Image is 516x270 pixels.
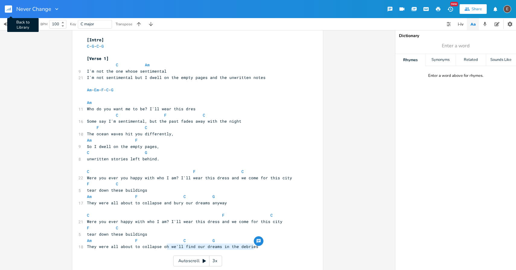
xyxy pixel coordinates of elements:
span: Am [87,87,92,93]
span: C [183,238,186,243]
span: F [193,169,196,174]
span: Were you ever happy with who I am? I'll wear this dress and we come for this city [87,219,282,224]
div: Transpose [116,22,132,26]
div: Enter a word above for rhymes. [428,73,483,78]
span: The ocean waves hit you differently, [87,131,174,137]
div: Autoscroll [173,256,222,266]
span: C [87,212,89,218]
span: G [212,194,215,199]
button: E [503,2,511,16]
div: 3x [209,256,220,266]
span: tear down these buildings [87,231,147,237]
span: G [92,43,94,49]
span: So I dwell on the empty pages, [87,144,159,149]
span: [Intro] [87,37,104,42]
div: Share [472,6,482,12]
span: C [183,194,186,199]
button: New [444,4,456,14]
button: Share [460,4,487,14]
span: C [87,43,89,49]
span: [Verse 1] [87,56,109,61]
span: Never Change [16,6,51,12]
span: C [116,181,118,187]
span: G [111,87,113,93]
span: F [101,87,104,93]
span: C [97,43,99,49]
div: Dictionary [399,34,512,38]
span: C [87,169,89,174]
span: C [145,125,147,130]
span: F [97,125,99,130]
div: Rhymes [395,54,425,66]
span: G [101,43,104,49]
span: They were all about to collapse and bury our dreams anyway [87,200,227,206]
span: I'm not sentimental but I dwell on the empty pages and the unwritten notes [87,75,266,80]
span: C [116,62,118,67]
span: F [164,112,167,118]
div: New [450,2,458,6]
div: Synonyms [425,54,455,66]
span: C [116,112,118,118]
span: Am [145,62,150,67]
span: Am [87,238,92,243]
span: Am [87,194,92,199]
span: C [116,225,118,231]
span: F [87,225,89,231]
span: C [270,212,273,218]
span: I'm not the one whose sentimental [87,68,167,74]
span: F [135,137,138,143]
span: Who do you want me to be? I'll wear this dres [87,106,196,111]
span: G [145,150,147,155]
span: They were all about to collapse oh we'll find our dreams in the debries [87,244,258,249]
span: Enter a word [442,42,470,49]
button: Back to Library [5,2,17,16]
span: C [106,87,109,93]
span: Am [87,100,92,105]
span: - - - [87,43,104,49]
span: C [87,150,89,155]
span: C major [81,21,94,27]
div: Key [70,22,76,26]
span: unwritten stories left behind. [87,156,159,162]
span: Some say I'm sentimental, but the past fades away with the night [87,118,241,124]
span: G [212,238,215,243]
span: - - - - [87,87,116,93]
span: tear down these buildings [87,187,147,193]
span: C [241,169,244,174]
div: Related [456,54,486,66]
span: Am [87,137,92,143]
span: F [135,194,138,199]
span: F [87,181,89,187]
span: Were you ever you happy with who I am? I'll wear this dress and we come for this city [87,175,292,181]
span: C [203,112,205,118]
span: Em [94,87,99,93]
div: edward [503,5,511,13]
span: F [135,238,138,243]
div: Sounds Like [486,54,516,66]
span: F [222,212,225,218]
div: BPM [40,23,47,26]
